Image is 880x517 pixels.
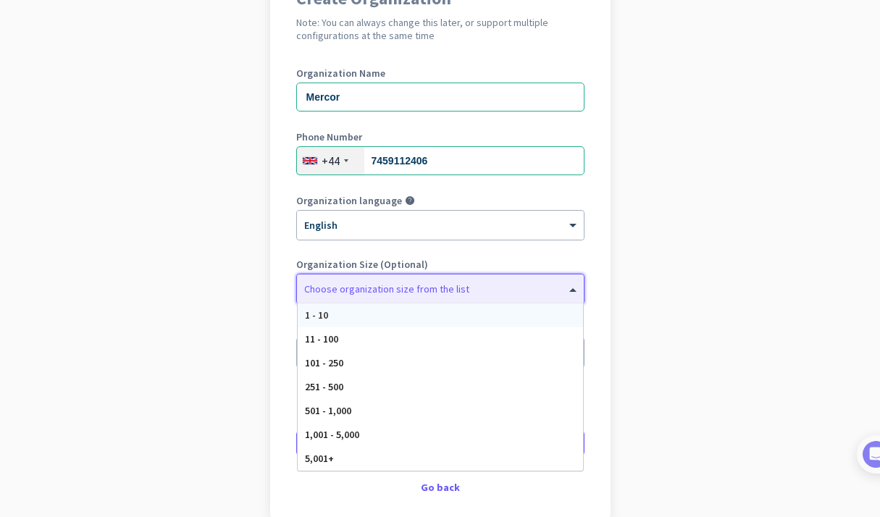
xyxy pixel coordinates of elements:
span: 251 - 500 [305,380,343,393]
input: 121 234 5678 [296,146,584,175]
span: 101 - 250 [305,356,343,369]
label: Phone Number [296,132,584,142]
div: Go back [296,482,584,492]
span: 11 - 100 [305,332,338,345]
input: What is the name of your organization? [296,83,584,112]
span: 5,001+ [305,452,334,465]
i: help [405,196,415,206]
span: 1 - 10 [305,308,328,321]
label: Organization Time Zone [296,323,584,333]
label: Organization language [296,196,402,206]
h2: Note: You can always change this later, or support multiple configurations at the same time [296,16,584,42]
span: 1,001 - 5,000 [305,428,359,441]
label: Organization Name [296,68,584,78]
div: +44 [322,154,340,168]
button: Create Organization [296,430,584,456]
label: Organization Size (Optional) [296,259,584,269]
span: 501 - 1,000 [305,404,351,417]
div: Options List [298,303,583,471]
